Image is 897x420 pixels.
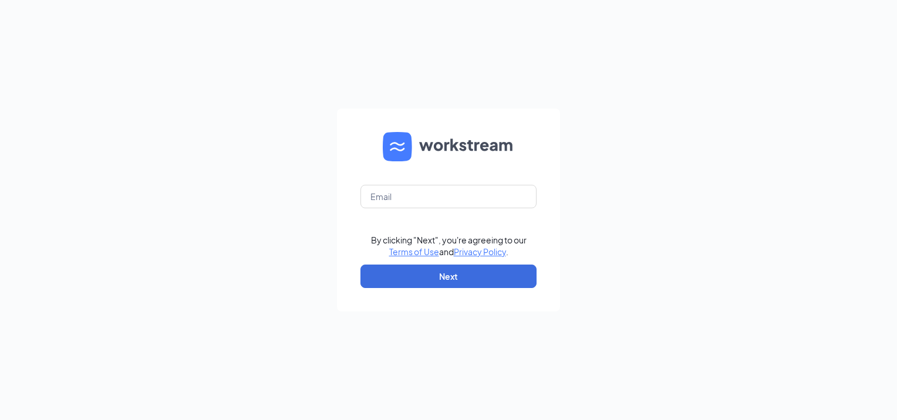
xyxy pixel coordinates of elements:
[454,246,506,257] a: Privacy Policy
[383,132,514,161] img: WS logo and Workstream text
[389,246,439,257] a: Terms of Use
[360,185,537,208] input: Email
[360,265,537,288] button: Next
[371,234,527,258] div: By clicking "Next", you're agreeing to our and .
